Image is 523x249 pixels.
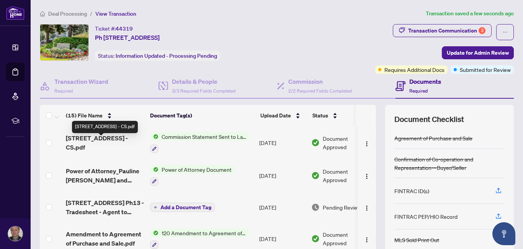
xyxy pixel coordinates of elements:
img: Document Status [311,234,320,243]
span: Deal Processing [48,10,87,17]
span: Document Approved [323,134,370,151]
td: [DATE] [256,126,308,159]
button: Add a Document Tag [150,202,215,212]
span: Pending Review [323,203,361,212]
div: [STREET_ADDRESS] - CS.pdf [72,121,138,133]
img: Logo [364,173,370,179]
div: Agreement of Purchase and Sale [394,134,472,142]
h4: Transaction Wizard [54,77,108,86]
h4: Details & People [172,77,235,86]
th: Document Tag(s) [147,105,257,126]
button: Update for Admin Review [442,46,514,59]
span: home [40,11,45,16]
span: 120 Amendment to Agreement of Purchase and Sale [159,229,249,237]
span: 2/2 Required Fields Completed [288,88,352,94]
button: Transaction Communication3 [393,24,492,37]
span: Document Approved [323,230,370,247]
span: plus [154,205,157,209]
td: [DATE] [256,159,308,192]
div: Confirmation of Co-operation and Representation—Buyer/Seller [394,155,505,172]
span: Amendment to Agreement of Purchase and Sale.pdf [66,229,144,248]
img: Status Icon [150,165,159,174]
span: 3/3 Required Fields Completed [172,88,235,94]
img: Document Status [311,171,320,180]
span: Information Updated - Processing Pending [116,52,217,59]
span: [STREET_ADDRESS] - CS.pdf [66,133,144,152]
span: Ph [STREET_ADDRESS] [95,33,160,42]
img: Document Status [311,138,320,147]
span: Commission Statement Sent to Lawyer [159,132,249,141]
span: Upload Date [260,111,291,120]
span: [STREET_ADDRESS] Ph13 - Tradesheet - Agent to review.pdf [66,198,144,216]
h4: Documents [409,77,441,86]
img: Document Status [311,203,320,212]
button: Logo [361,169,373,182]
th: Upload Date [257,105,309,126]
td: [DATE] [256,192,308,223]
span: Add a Document Tag [160,205,211,210]
button: Status IconPower of Attorney Document [150,165,235,186]
button: Open asap [492,222,515,245]
th: Status [309,105,374,126]
th: (15) File Name [63,105,147,126]
span: Required [54,88,73,94]
span: (15) File Name [66,111,103,120]
img: Status Icon [150,132,159,141]
h4: Commission [288,77,352,86]
div: Status: [95,50,220,61]
img: Logo [364,141,370,147]
div: FINTRAC ID(s) [394,187,429,195]
div: Transaction Communication [408,24,485,37]
div: 3 [479,27,485,34]
span: 44319 [116,25,133,32]
img: Logo [364,237,370,243]
span: Power of Attorney Document [159,165,235,174]
span: Submitted for Review [460,65,511,74]
span: Status [312,111,328,120]
button: Status IconCommission Statement Sent to Lawyer [150,132,249,153]
button: Logo [361,233,373,245]
li: / [90,9,92,18]
span: View Transaction [95,10,136,17]
article: Transaction saved a few seconds ago [426,9,514,18]
img: logo [6,6,25,20]
img: Logo [364,205,370,211]
span: Power of Attorney_Pauline [PERSON_NAME] and passport.pdf [66,166,144,185]
button: Add a Document Tag [150,203,215,212]
div: Ticket #: [95,24,133,33]
button: Logo [361,137,373,149]
div: FINTRAC PEP/HIO Record [394,212,458,221]
span: ellipsis [502,29,508,35]
span: Update for Admin Review [447,47,509,59]
img: IMG-W12220809_1.jpg [40,24,88,60]
button: Logo [361,201,373,213]
span: Requires Additional Docs [384,65,445,74]
span: Document Checklist [394,114,464,125]
span: Document Approved [323,167,370,184]
span: Required [409,88,428,94]
img: Status Icon [150,229,159,237]
div: MLS Sold Print Out [394,236,439,244]
img: Profile Icon [8,226,23,241]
